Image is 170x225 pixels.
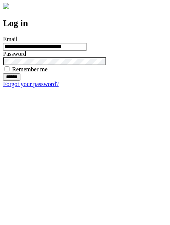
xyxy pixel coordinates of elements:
a: Forgot your password? [3,81,59,87]
label: Password [3,51,26,57]
h2: Log in [3,18,167,28]
label: Email [3,36,17,42]
img: logo-4e3dc11c47720685a147b03b5a06dd966a58ff35d612b21f08c02c0306f2b779.png [3,3,9,9]
label: Remember me [12,66,48,72]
